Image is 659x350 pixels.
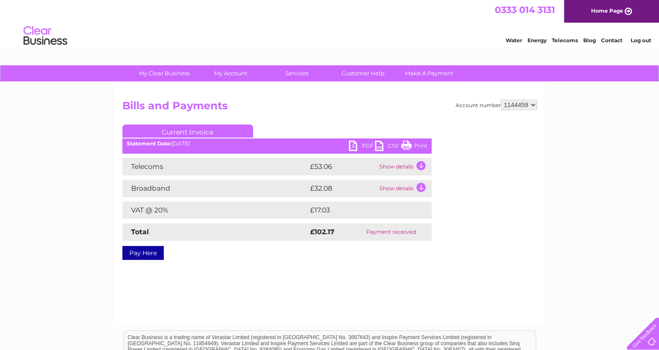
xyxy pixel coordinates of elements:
[308,158,377,175] td: £53.06
[122,125,253,138] a: Current Invoice
[122,246,164,260] a: Pay Here
[122,158,308,175] td: Telecoms
[310,228,335,236] strong: £102.17
[377,180,432,197] td: Show details
[377,158,432,175] td: Show details
[495,4,555,15] a: 0333 014 3131
[456,100,537,110] div: Account number
[128,65,200,81] a: My Clear Business
[393,65,465,81] a: Make A Payment
[583,37,596,44] a: Blog
[122,180,308,197] td: Broadband
[601,37,622,44] a: Contact
[195,65,267,81] a: My Account
[124,5,536,42] div: Clear Business is a trading name of Verastar Limited (registered in [GEOGRAPHIC_DATA] No. 3667643...
[131,228,149,236] strong: Total
[351,223,431,241] td: Payment received
[308,202,413,219] td: £17.03
[349,141,375,153] a: PDF
[122,100,537,116] h2: Bills and Payments
[527,37,547,44] a: Energy
[630,37,651,44] a: Log out
[327,65,399,81] a: Customer Help
[401,141,427,153] a: Print
[127,140,172,147] b: Statement Date:
[122,141,432,147] div: [DATE]
[375,141,401,153] a: CSV
[506,37,522,44] a: Water
[23,23,68,49] img: logo.png
[261,65,333,81] a: Services
[552,37,578,44] a: Telecoms
[308,180,377,197] td: £32.08
[122,202,308,219] td: VAT @ 20%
